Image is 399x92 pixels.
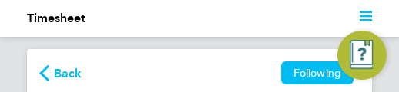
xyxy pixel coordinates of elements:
span: Back [54,64,82,83]
button: Engage Resource Center [337,31,387,80]
button: Following [281,61,354,84]
button: Back [39,63,82,82]
li: Timesheet [27,9,85,28]
span: Following [293,66,341,80]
